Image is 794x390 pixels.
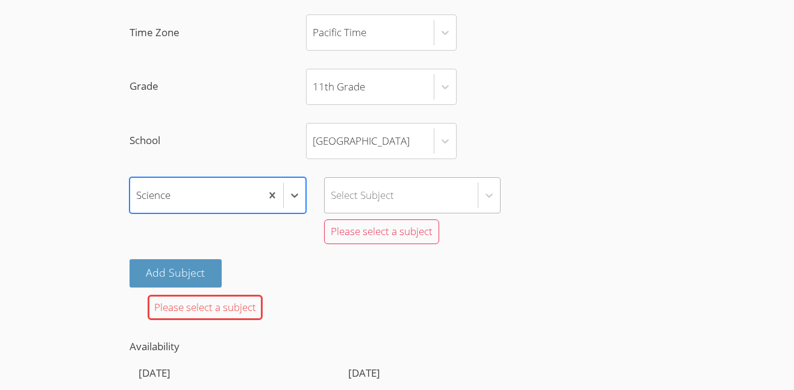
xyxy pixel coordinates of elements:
button: Add Subject [130,259,222,288]
input: Time ZonePacific Time [313,19,314,46]
h4: [DATE] [348,365,540,381]
div: 11th Grade [313,78,365,95]
div: Science [136,186,170,204]
div: Pacific Time [313,24,366,42]
span: School [130,132,306,149]
span: Please select a subject [331,224,433,238]
div: [GEOGRAPHIC_DATA] [313,132,410,149]
h4: [DATE] [139,365,330,381]
span: Grade [130,78,306,95]
span: Time Zone [130,24,306,42]
div: Please select a subject [148,295,263,321]
span: Availability [130,339,180,353]
div: Select Subject [331,186,394,204]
